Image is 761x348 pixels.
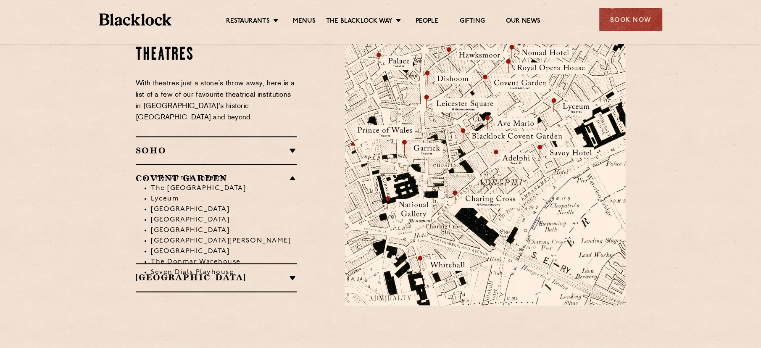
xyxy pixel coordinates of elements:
[326,17,392,26] a: The Blacklock Way
[293,17,316,26] a: Menus
[136,24,297,66] h2: A Few of our Favourite Theatres
[99,13,172,26] img: BL_Textured_Logo-footer-cropped.svg
[151,173,297,183] li: The Garrick Theatre
[136,173,297,183] h2: Covent Garden
[151,225,297,236] li: [GEOGRAPHIC_DATA]
[151,204,297,215] li: [GEOGRAPHIC_DATA]
[416,17,438,26] a: People
[151,194,297,204] li: Lyceum
[226,17,270,26] a: Restaurants
[151,215,297,225] li: [GEOGRAPHIC_DATA]
[151,246,297,257] li: [GEOGRAPHIC_DATA]
[136,272,297,282] h2: [GEOGRAPHIC_DATA]
[151,257,297,267] li: The Donmar Warehouse
[136,80,295,121] span: With theatres just a stone’s throw away, here is a list of a few of our favourite theatrical inst...
[506,17,541,26] a: Our News
[136,145,297,156] h2: SOHO
[151,183,297,194] li: The [GEOGRAPHIC_DATA]
[459,17,485,26] a: Gifting
[151,236,297,246] li: [GEOGRAPHIC_DATA][PERSON_NAME]
[599,8,662,31] div: Book Now
[535,227,653,305] img: svg%3E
